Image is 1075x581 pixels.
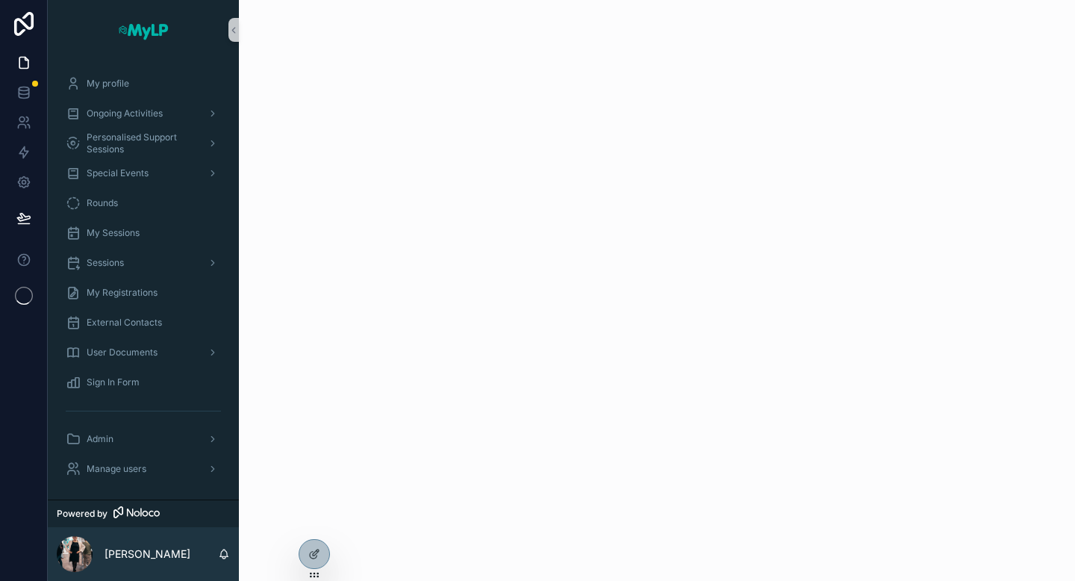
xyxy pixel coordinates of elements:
[48,60,239,500] div: scrollable content
[87,227,140,239] span: My Sessions
[87,376,140,388] span: Sign In Form
[57,220,230,246] a: My Sessions
[87,108,163,119] span: Ongoing Activities
[87,463,146,475] span: Manage users
[87,433,113,445] span: Admin
[117,18,169,42] img: App logo
[57,100,230,127] a: Ongoing Activities
[87,347,158,358] span: User Documents
[105,547,190,562] p: [PERSON_NAME]
[57,190,230,217] a: Rounds
[57,508,107,520] span: Powered by
[87,78,129,90] span: My profile
[87,317,162,329] span: External Contacts
[57,249,230,276] a: Sessions
[57,279,230,306] a: My Registrations
[57,130,230,157] a: Personalised Support Sessions
[57,456,230,482] a: Manage users
[87,131,196,155] span: Personalised Support Sessions
[87,257,124,269] span: Sessions
[87,197,118,209] span: Rounds
[57,426,230,453] a: Admin
[48,500,239,527] a: Powered by
[57,70,230,97] a: My profile
[57,369,230,396] a: Sign In Form
[87,287,158,299] span: My Registrations
[87,167,149,179] span: Special Events
[57,309,230,336] a: External Contacts
[57,339,230,366] a: User Documents
[57,160,230,187] a: Special Events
